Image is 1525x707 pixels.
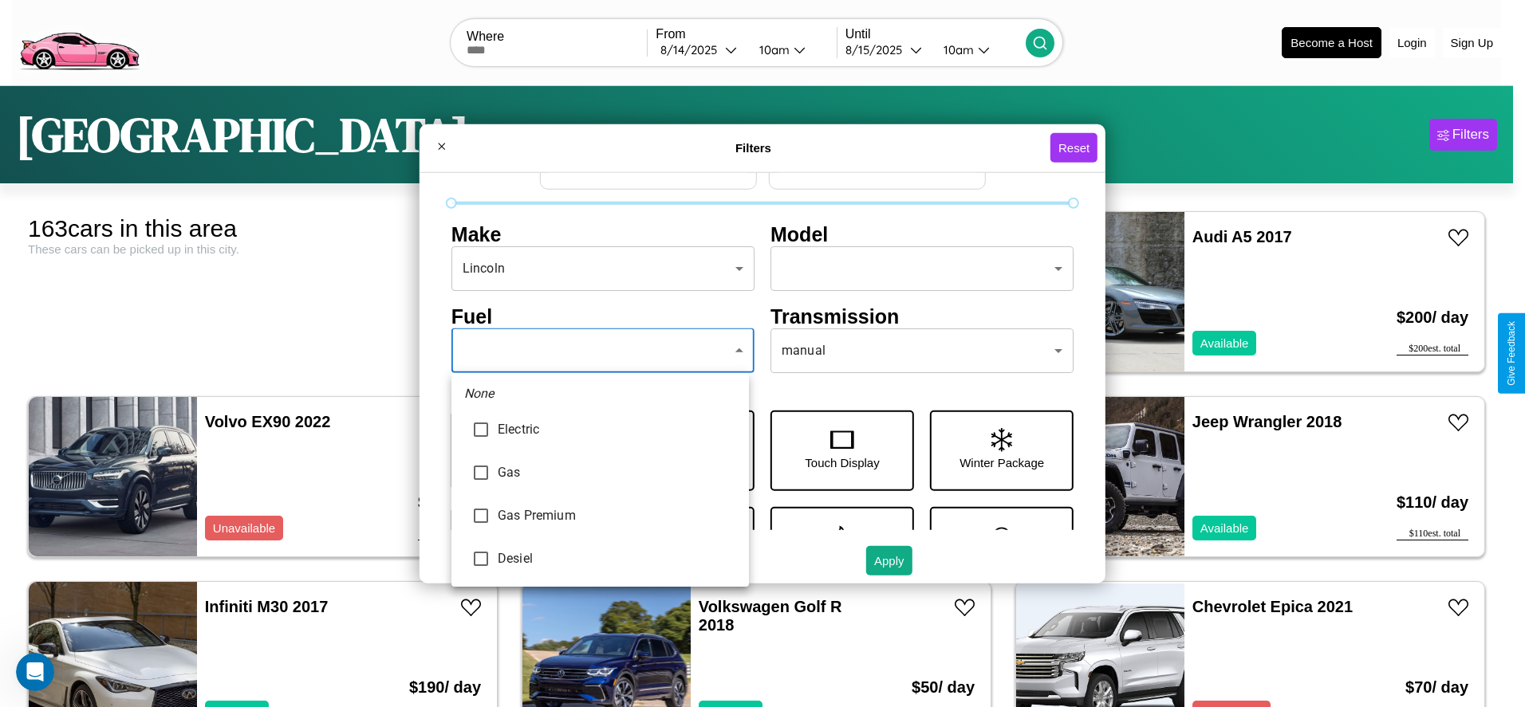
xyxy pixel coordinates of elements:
[1506,321,1517,386] div: Give Feedback
[16,653,54,691] iframe: Intercom live chat
[464,384,495,403] em: None
[498,506,736,525] span: Gas Premium
[498,549,736,568] span: Desiel
[498,463,736,482] span: Gas
[498,420,736,439] span: Electric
